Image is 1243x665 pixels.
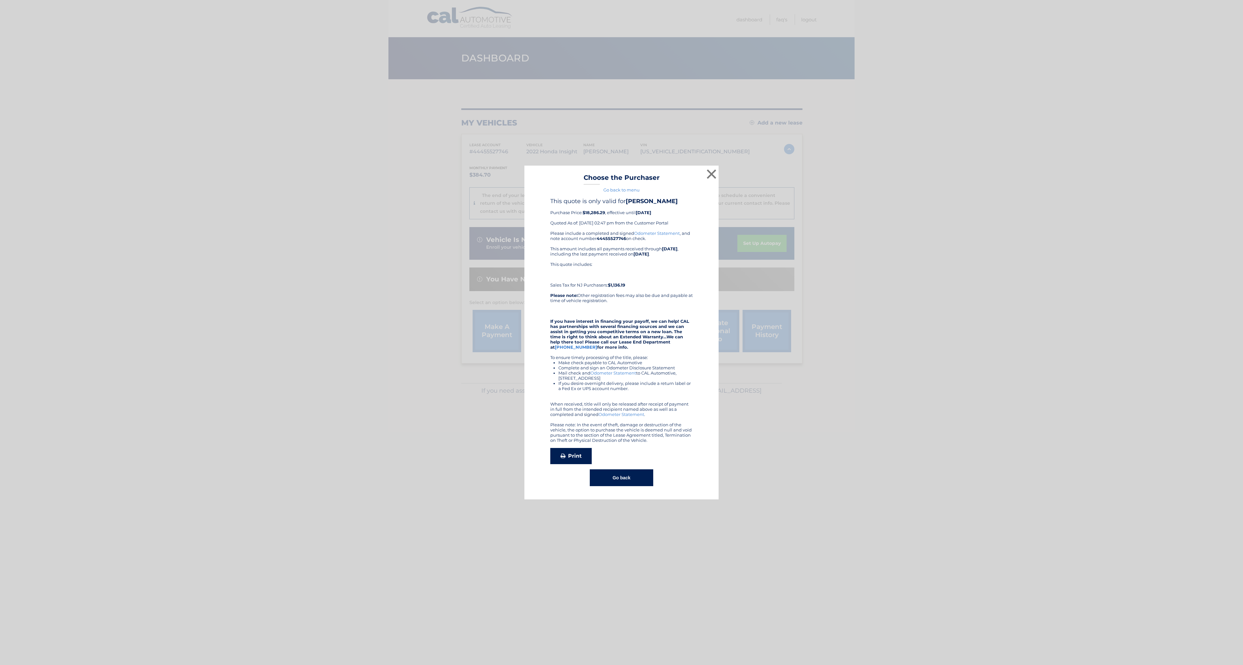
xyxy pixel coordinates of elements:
[633,251,649,256] b: [DATE]
[599,412,644,417] a: Odometer Statement
[590,469,653,486] button: Go back
[550,293,577,298] b: Please note:
[583,210,605,215] b: $18,286.29
[550,319,689,350] strong: If you have interest in financing your payoff, we can help! CAL has partnerships with several fin...
[558,370,693,381] li: Mail check and to CAL Automotive, [STREET_ADDRESS]
[597,236,626,241] b: 44455527746
[555,344,597,350] a: [PHONE_NUMBER]
[636,210,651,215] b: [DATE]
[558,360,693,365] li: Make check payable to CAL Automotive
[626,198,678,205] b: [PERSON_NAME]
[603,187,640,192] a: Go back to menu
[705,168,718,180] button: ×
[558,381,693,391] li: If you desire overnight delivery, please include a return label or a Fed Ex or UPS account number.
[584,174,660,185] h3: Choose the Purchaser
[634,231,680,236] a: Odometer Statement
[550,198,693,205] h4: This quote is only valid for
[608,282,625,288] b: $1,136.19
[550,231,693,443] div: Please include a completed and signed , and note account number on check. This amount includes al...
[550,198,693,231] div: Purchase Price: , effective until Quoted As of: [DATE] 02:47 pm from the Customer Portal
[550,448,592,464] a: Print
[558,365,693,370] li: Complete and sign an Odometer Disclosure Statement
[590,370,636,376] a: Odometer Statement
[550,262,693,288] div: This quote includes: Sales Tax for NJ Purchasers:
[662,246,677,251] b: [DATE]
